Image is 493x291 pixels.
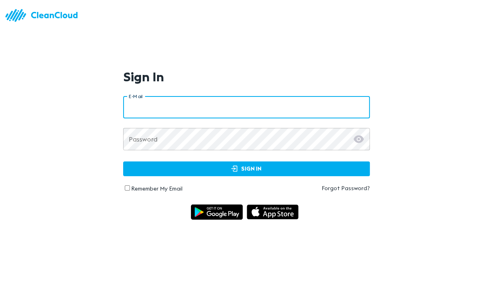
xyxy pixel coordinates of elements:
[123,69,164,84] h1: Sign In
[247,184,370,192] a: Forgot Password?
[355,102,364,112] keeper-lock: Open Keeper Popup
[4,4,84,27] img: logo.83bc1f05.svg
[132,164,361,174] span: Sign In
[191,204,243,220] img: img_android.ce55d1a6.svg
[123,161,370,176] button: Sign In
[131,185,183,192] label: Remember My Email
[247,204,299,220] img: img_appstore.1cb18997.svg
